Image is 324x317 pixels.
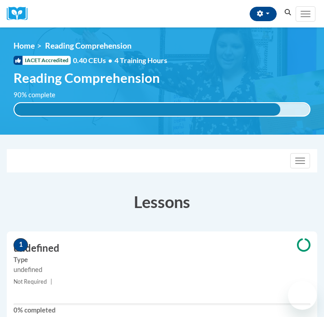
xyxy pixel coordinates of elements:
[14,305,310,315] label: 0% completed
[7,190,317,213] h3: Lessons
[14,255,310,265] label: Type
[250,7,277,21] button: Account Settings
[108,56,112,64] span: •
[50,278,52,285] span: |
[14,278,47,285] span: Not Required
[73,55,114,65] span: 0.40 CEUs
[14,56,71,65] span: IACET Accredited
[114,56,167,64] span: 4 Training Hours
[7,7,34,21] img: Logo brand
[7,241,317,255] h3: undefined
[14,41,35,50] a: Home
[14,90,65,100] label: 90% complete
[14,238,28,252] span: 1
[14,103,280,116] div: 90% complete
[7,7,34,21] a: Cox Campus
[14,70,160,86] span: Reading Comprehension
[281,7,295,18] button: Search
[288,281,317,310] iframe: Button to launch messaging window
[45,41,132,50] span: Reading Comprehension
[14,265,310,275] div: undefined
